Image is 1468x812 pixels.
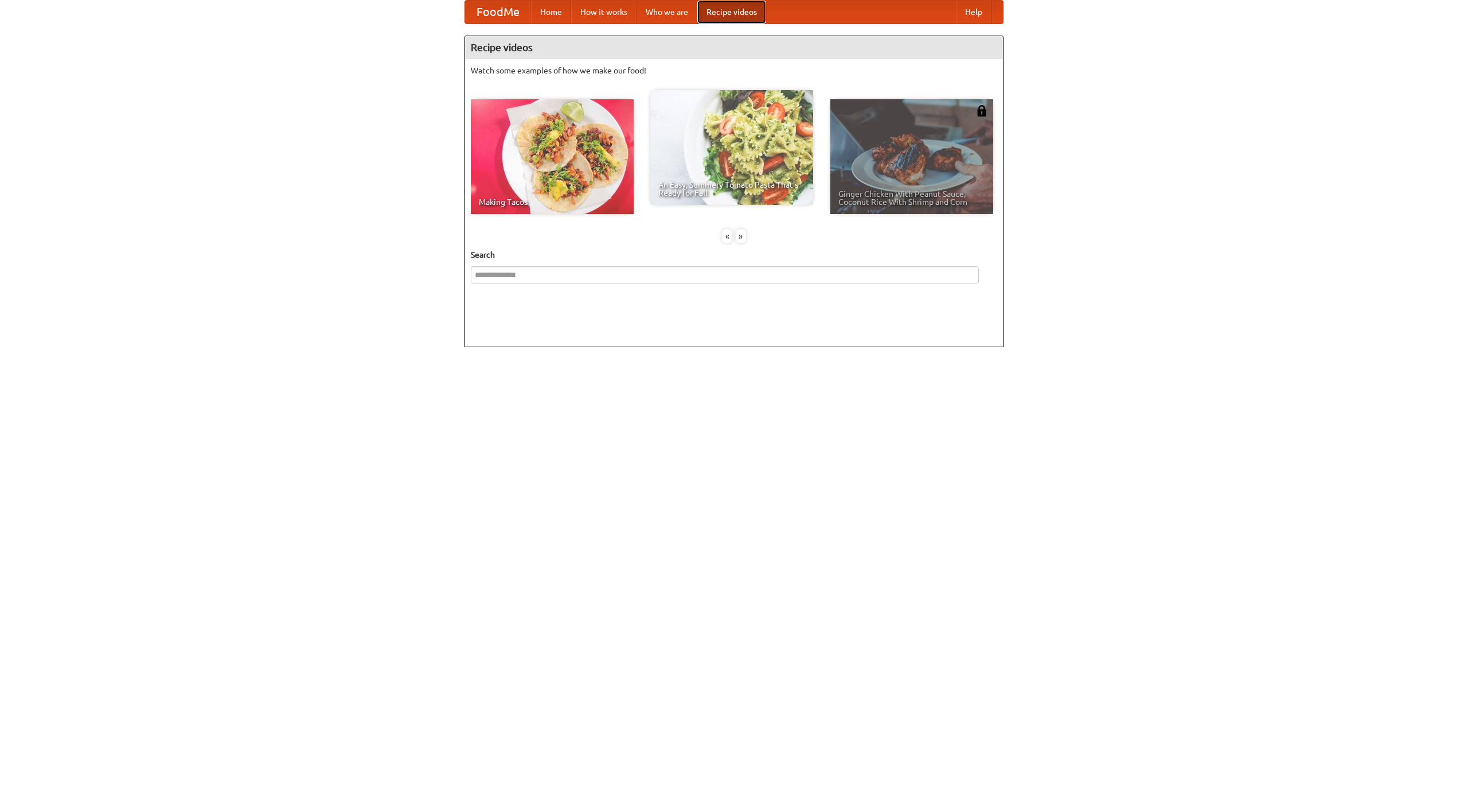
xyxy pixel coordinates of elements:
span: Making Tacos [479,198,626,206]
img: 483408.png [976,105,987,116]
a: Recipe videos [697,1,766,24]
p: Watch some examples of how we make our food! [471,65,997,76]
span: An Easy, Summery Tomato Pasta That's Ready for Fall [658,181,805,197]
a: Who we are [637,1,697,24]
h4: Recipe videos [465,36,1003,59]
div: « [722,229,732,243]
a: Making Tacos [471,99,634,214]
a: FoodMe [465,1,531,24]
a: Home [531,1,571,24]
div: » [736,229,746,243]
h5: Search [471,249,997,261]
a: Help [956,1,991,24]
a: An Easy, Summery Tomato Pasta That's Ready for Fall [650,90,813,205]
a: How it works [571,1,637,24]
